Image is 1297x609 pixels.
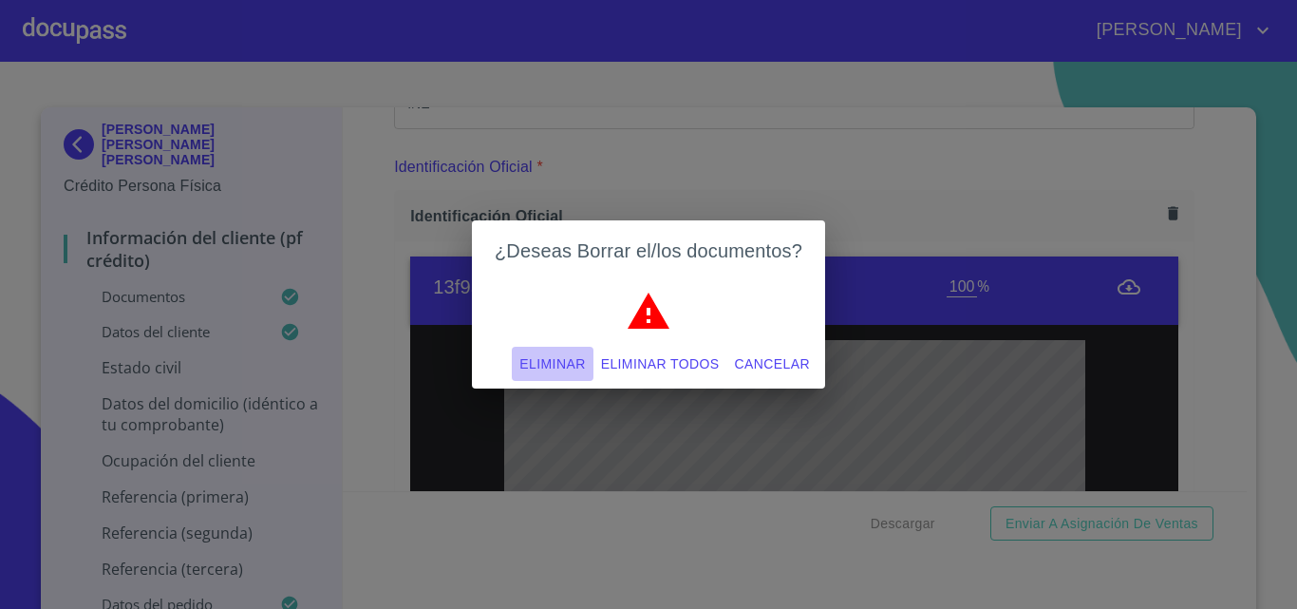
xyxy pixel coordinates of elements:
span: Eliminar todos [601,352,720,376]
button: Eliminar todos [593,347,727,382]
span: Cancelar [735,352,810,376]
button: Cancelar [727,347,818,382]
button: Eliminar [512,347,592,382]
h2: ¿Deseas Borrar el/los documentos? [495,236,802,266]
span: Eliminar [519,352,585,376]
